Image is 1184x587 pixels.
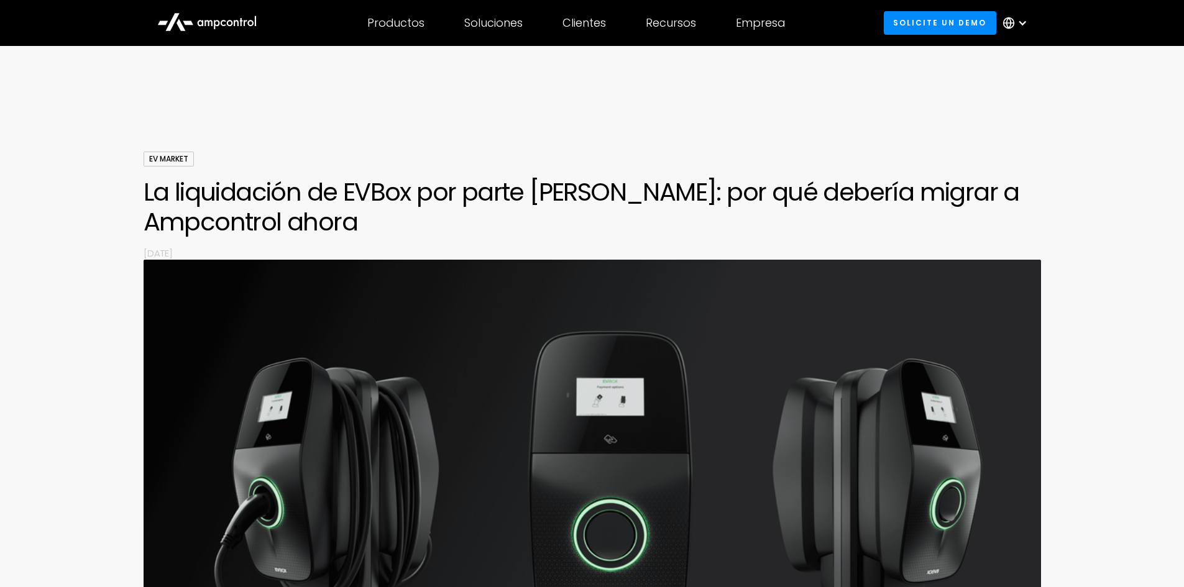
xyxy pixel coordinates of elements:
h1: La liquidación de EVBox por parte [PERSON_NAME]: por qué debería migrar a Ampcontrol ahora [144,177,1041,237]
div: Soluciones [464,16,523,30]
div: Productos [367,16,424,30]
div: Clientes [562,16,606,30]
a: Solicite un demo [884,11,996,34]
p: [DATE] [144,247,1041,260]
div: EV Market [144,152,194,166]
div: Empresa [736,16,785,30]
div: Recursos [646,16,696,30]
